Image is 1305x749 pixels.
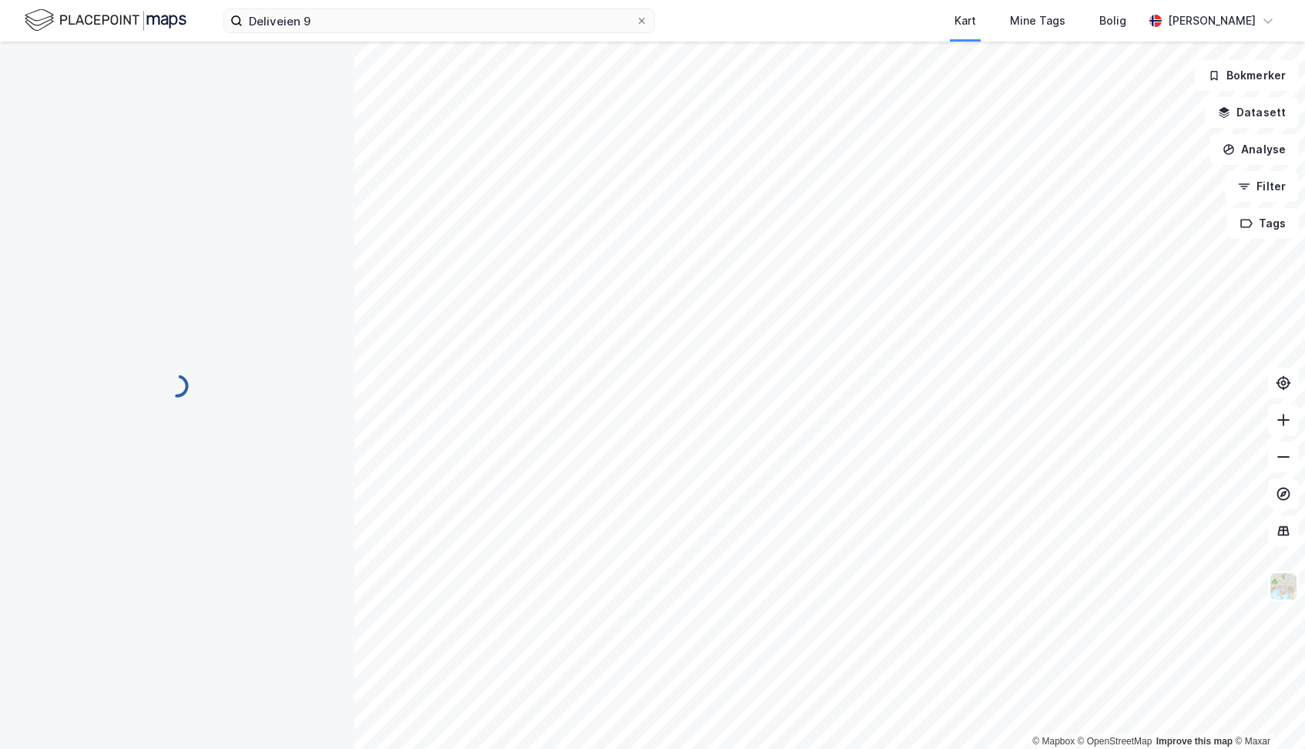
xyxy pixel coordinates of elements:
[1195,60,1299,91] button: Bokmerker
[1205,97,1299,128] button: Datasett
[1225,171,1299,202] button: Filter
[1209,134,1299,165] button: Analyse
[243,9,636,32] input: Søk på adresse, matrikkel, gårdeiere, leietakere eller personer
[165,374,190,398] img: spinner.a6d8c91a73a9ac5275cf975e30b51cfb.svg
[1228,675,1305,749] div: Kontrollprogram for chat
[1228,675,1305,749] iframe: Chat Widget
[1032,736,1075,747] a: Mapbox
[1099,12,1126,30] div: Bolig
[954,12,976,30] div: Kart
[1010,12,1065,30] div: Mine Tags
[1227,208,1299,239] button: Tags
[1078,736,1152,747] a: OpenStreetMap
[1269,572,1298,601] img: Z
[1156,736,1233,747] a: Improve this map
[25,7,186,34] img: logo.f888ab2527a4732fd821a326f86c7f29.svg
[1168,12,1256,30] div: [PERSON_NAME]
